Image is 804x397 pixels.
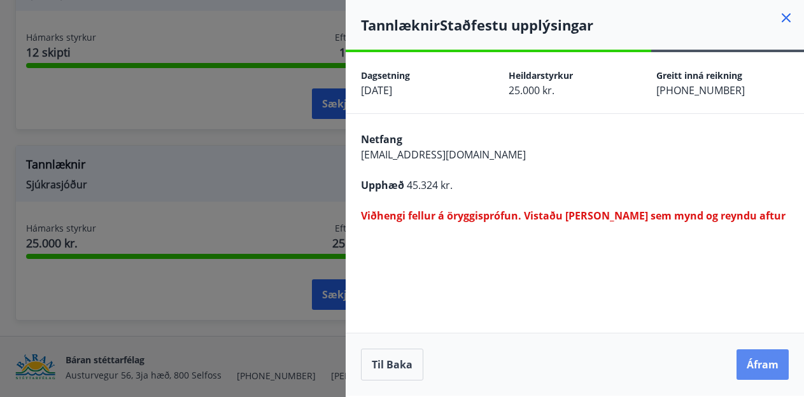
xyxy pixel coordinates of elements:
[407,178,453,192] span: 45.324 kr.
[737,349,789,380] button: Áfram
[361,148,526,162] span: [EMAIL_ADDRESS][DOMAIN_NAME]
[361,132,402,146] span: Netfang
[656,83,745,97] span: [PHONE_NUMBER]
[361,69,410,81] span: Dagsetning
[361,83,392,97] span: [DATE]
[361,15,804,34] h4: Tannlæknir Staðfestu upplýsingar
[509,69,573,81] span: Heildarstyrkur
[361,209,786,223] span: Viðhengi fellur á öryggisprófun. Vistaðu [PERSON_NAME] sem mynd og reyndu aftur
[509,83,554,97] span: 25.000 kr.
[656,69,742,81] span: Greitt inná reikning
[361,349,423,380] button: Til baka
[361,178,404,192] span: Upphæð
